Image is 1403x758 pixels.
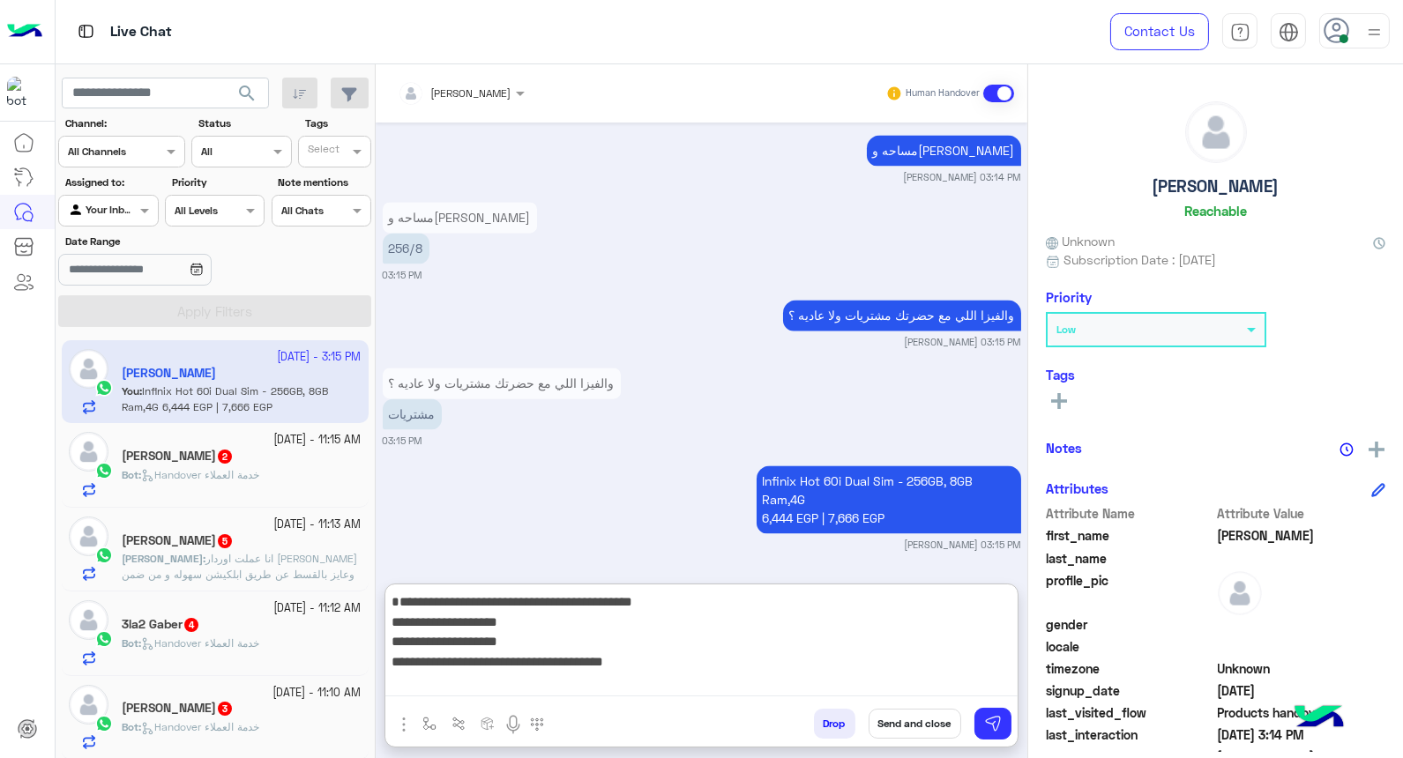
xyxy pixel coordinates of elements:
[122,636,141,650] b: :
[122,720,138,733] span: Bot
[1288,687,1350,749] img: hulul-logo.png
[1218,681,1386,700] span: 2024-09-01T17:11:52.477Z
[198,115,289,131] label: Status
[905,335,1021,349] small: [PERSON_NAME] 03:15 PM
[383,233,429,264] p: 15/10/2025, 3:15 PM
[172,175,263,190] label: Priority
[69,432,108,472] img: defaultAdmin.png
[122,533,234,548] h5: Mohamed Abdel Fattah
[1218,703,1386,722] span: Products handover
[274,432,362,449] small: [DATE] - 11:15 AM
[1369,442,1384,457] img: add
[95,462,113,479] img: WhatsApp
[1046,659,1214,678] span: timezone
[451,717,466,731] img: Trigger scenario
[814,709,855,739] button: Drop
[65,115,183,131] label: Channel:
[481,717,495,731] img: create order
[757,465,1021,533] p: 15/10/2025, 3:15 PM
[110,20,172,44] p: Live Chat
[1046,232,1115,250] span: Unknown
[1046,504,1214,523] span: Attribute Name
[1046,526,1214,545] span: first_name
[905,538,1021,552] small: [PERSON_NAME] 03:15 PM
[122,468,138,481] span: Bot
[95,546,113,564] img: WhatsApp
[1363,21,1385,43] img: profile
[1218,526,1386,545] span: Nora
[1230,22,1250,42] img: tab
[1046,615,1214,634] span: gender
[1218,504,1386,523] span: Attribute Value
[1218,659,1386,678] span: Unknown
[1184,203,1247,219] h6: Reachable
[226,78,269,115] button: search
[869,709,961,739] button: Send and close
[1056,323,1076,336] b: Low
[122,701,234,716] h5: احمد
[75,20,97,42] img: tab
[1046,571,1214,612] span: profile_pic
[867,135,1021,166] p: 15/10/2025, 3:14 PM
[236,83,257,104] span: search
[383,368,621,398] p: 15/10/2025, 3:15 PM
[122,552,205,565] b: :
[906,86,980,100] small: Human Handover
[141,636,259,650] span: Handover خدمة العملاء
[1218,615,1386,634] span: null
[383,398,442,429] p: 15/10/2025, 3:15 PM
[1279,22,1299,42] img: tab
[184,618,198,632] span: 4
[122,636,138,650] span: Bot
[7,13,42,50] img: Logo
[58,295,371,327] button: Apply Filters
[278,175,369,190] label: Note mentions
[95,715,113,732] img: WhatsApp
[274,600,362,617] small: [DATE] - 11:12 AM
[1153,176,1280,197] h5: [PERSON_NAME]
[1046,289,1092,305] h6: Priority
[1046,480,1108,496] h6: Attributes
[1046,549,1214,568] span: last_name
[393,714,414,735] img: send attachment
[783,300,1021,331] p: 15/10/2025, 3:15 PM
[1046,681,1214,700] span: signup_date
[1222,13,1257,50] a: tab
[69,685,108,725] img: defaultAdmin.png
[904,170,1021,184] small: [PERSON_NAME] 03:14 PM
[69,600,108,640] img: defaultAdmin.png
[69,516,108,556] img: defaultAdmin.png
[122,552,357,597] span: انا عملت اوردار سامسونج وعايز بالقسط عن طريق ابلكيشن سهوله و من ضمن التعليمات قالي هنبعت رابط على...
[218,450,232,464] span: 2
[65,175,156,190] label: Assigned to:
[122,552,203,565] span: [PERSON_NAME]
[444,709,474,738] button: Trigger scenario
[7,77,39,108] img: 1403182699927242
[122,720,141,733] b: :
[422,717,437,731] img: select flow
[122,468,141,481] b: :
[141,720,259,733] span: Handover خدمة العملاء
[122,617,200,632] h5: 3la2 Gaber
[474,709,503,738] button: create order
[1046,725,1214,744] span: last_interaction
[305,115,369,131] label: Tags
[122,449,234,464] h5: Mazen Mahmoud
[273,685,362,702] small: [DATE] - 11:10 AM
[503,714,524,735] img: send voice note
[1186,102,1246,162] img: defaultAdmin.png
[1046,637,1214,656] span: locale
[984,715,1002,732] img: send message
[218,534,232,548] span: 5
[383,268,422,282] small: 03:15 PM
[1218,725,1386,744] span: 2025-10-15T12:14:01.387Z
[1046,367,1385,383] h6: Tags
[274,516,362,533] small: [DATE] - 11:13 AM
[383,202,537,233] p: 15/10/2025, 3:15 PM
[1046,703,1214,722] span: last_visited_flow
[305,141,340,161] div: Select
[1063,250,1216,269] span: Subscription Date : [DATE]
[141,468,259,481] span: Handover خدمة العملاء
[415,709,444,738] button: select flow
[383,434,422,448] small: 03:15 PM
